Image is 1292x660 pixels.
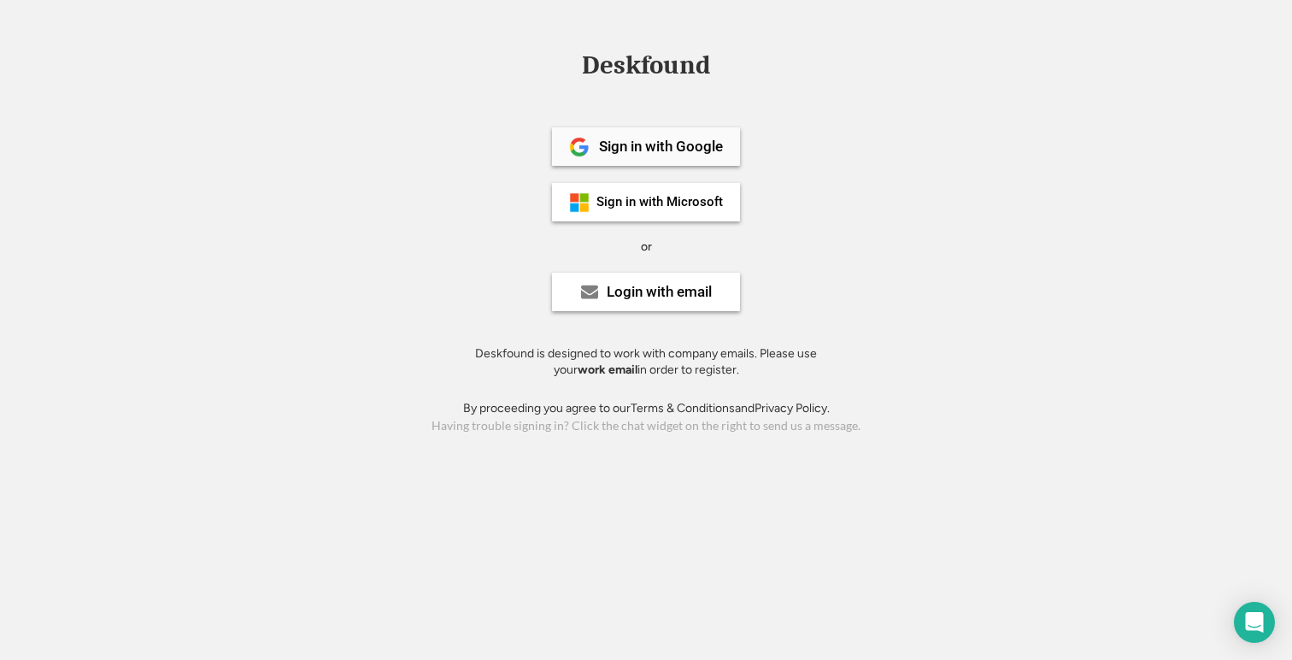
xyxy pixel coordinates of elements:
[755,401,830,415] a: Privacy Policy.
[463,400,830,417] div: By proceeding you agree to our and
[631,401,735,415] a: Terms & Conditions
[569,192,590,213] img: ms-symbollockup_mssymbol_19.png
[573,52,719,79] div: Deskfound
[596,196,723,209] div: Sign in with Microsoft
[578,362,637,377] strong: work email
[569,137,590,157] img: 1024px-Google__G__Logo.svg.png
[454,345,838,379] div: Deskfound is designed to work with company emails. Please use your in order to register.
[641,239,652,256] div: or
[1234,602,1275,643] div: Open Intercom Messenger
[599,139,723,154] div: Sign in with Google
[607,285,712,299] div: Login with email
